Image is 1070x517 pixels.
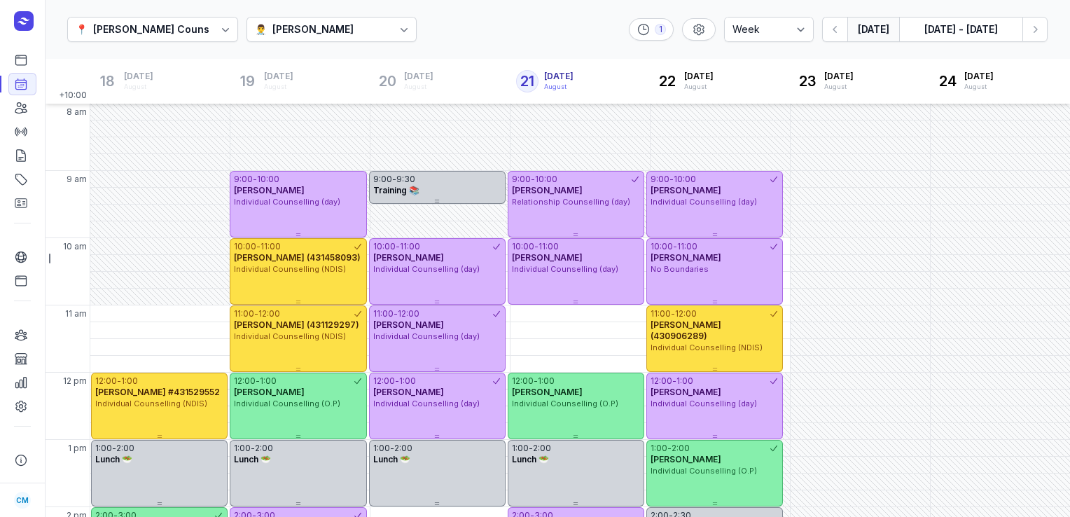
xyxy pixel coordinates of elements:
div: - [673,241,677,252]
span: Lunch 🥗 [373,454,410,464]
div: 11:00 [651,308,671,319]
div: 20 [376,70,398,92]
div: 12:00 [398,308,419,319]
div: 👨‍⚕️ [255,21,267,38]
div: - [534,241,539,252]
span: Individual Counselling (O.P) [651,466,757,476]
div: 24 [936,70,959,92]
span: Individual Counselling (O.P) [512,399,618,408]
div: 11:00 [539,241,559,252]
span: 10 am [63,241,87,252]
span: 12 pm [63,375,87,387]
div: 1:00 [399,375,416,387]
button: [DATE] - [DATE] [899,17,1022,42]
span: [PERSON_NAME] [651,185,721,195]
span: [DATE] [544,71,574,82]
span: [PERSON_NAME] [373,252,444,263]
span: Individual Counselling (day) [373,399,480,408]
div: 19 [236,70,258,92]
span: [DATE] [404,71,433,82]
span: [PERSON_NAME] (431129297) [234,319,359,330]
div: - [669,174,674,185]
div: 1:00 [651,443,667,454]
span: CM [16,492,29,509]
div: - [396,241,400,252]
div: - [253,174,257,185]
div: 9:00 [373,174,392,185]
span: [PERSON_NAME] [234,387,305,397]
span: [PERSON_NAME] [512,252,583,263]
span: [DATE] [264,71,293,82]
span: [PERSON_NAME] (431458093) [234,252,361,263]
span: 1 pm [68,443,87,454]
div: 12:00 [258,308,280,319]
div: 1 [655,24,666,35]
div: 2:00 [533,443,551,454]
div: [PERSON_NAME] [272,21,354,38]
span: [DATE] [964,71,994,82]
div: 23 [796,70,819,92]
span: Training 📚 [373,185,419,195]
span: [PERSON_NAME] [373,319,444,330]
div: - [529,443,533,454]
div: - [251,443,255,454]
span: [PERSON_NAME] [651,454,721,464]
span: [PERSON_NAME] [651,252,721,263]
span: 11 am [65,308,87,319]
span: Individual Counselling (day) [373,264,480,274]
div: - [534,375,538,387]
div: 1:00 [538,375,555,387]
div: 11:00 [677,241,697,252]
div: 9:00 [512,174,531,185]
div: 11:00 [373,308,394,319]
div: 22 [656,70,679,92]
span: Lunch 🥗 [234,454,271,464]
div: - [112,443,116,454]
div: - [531,174,535,185]
div: - [390,443,394,454]
div: August [404,82,433,92]
span: Individual Counselling (O.P) [234,399,340,408]
div: 12:00 [675,308,697,319]
div: 10:00 [257,174,279,185]
span: Lunch 🥗 [512,454,549,464]
span: Individual Counselling (NDIS) [234,264,346,274]
span: +10:00 [59,90,90,104]
div: 1:00 [512,443,529,454]
div: 1:00 [95,443,112,454]
span: 9 am [67,174,87,185]
div: August [544,82,574,92]
span: [DATE] [124,71,153,82]
div: 10:00 [234,241,256,252]
div: August [124,82,153,92]
span: [PERSON_NAME] [512,185,583,195]
div: 1:00 [121,375,138,387]
div: August [964,82,994,92]
span: Relationship Counselling (day) [512,197,630,207]
span: Lunch 🥗 [95,454,132,464]
span: [PERSON_NAME] [651,387,721,397]
div: [PERSON_NAME] Counselling [93,21,237,38]
div: 21 [516,70,539,92]
div: 11:00 [260,241,281,252]
div: 📍 [76,21,88,38]
span: [PERSON_NAME] #431529552 [95,387,220,397]
div: 2:00 [394,443,412,454]
div: 1:00 [234,443,251,454]
span: [DATE] [684,71,714,82]
span: [PERSON_NAME] [512,387,583,397]
div: 2:00 [672,443,690,454]
span: Individual Counselling (NDIS) [234,331,346,341]
div: 12:00 [512,375,534,387]
div: 1:00 [373,443,390,454]
div: 9:00 [234,174,253,185]
div: 18 [96,70,118,92]
div: - [392,174,396,185]
span: Individual Counselling (NDIS) [95,399,207,408]
div: 12:00 [95,375,117,387]
div: 10:00 [651,241,673,252]
span: Individual Counselling (day) [512,264,618,274]
div: August [684,82,714,92]
div: - [395,375,399,387]
span: [PERSON_NAME] (430906289) [651,319,721,341]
